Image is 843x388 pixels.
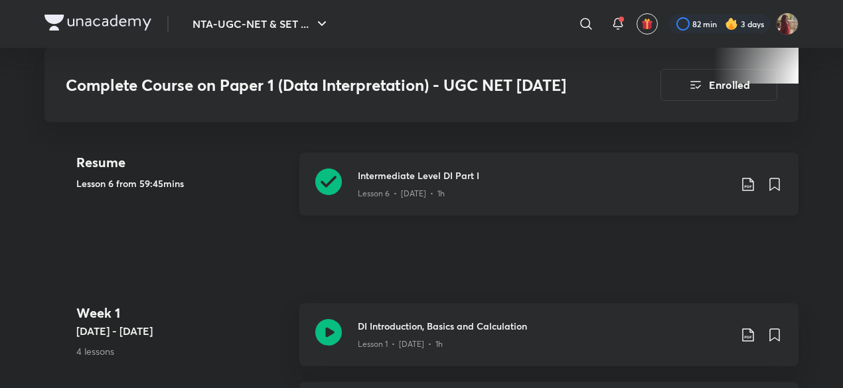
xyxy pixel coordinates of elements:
[299,303,799,382] a: DI Introduction, Basics and CalculationLesson 1 • [DATE] • 1h
[358,338,443,350] p: Lesson 1 • [DATE] • 1h
[358,168,729,182] h3: Intermediate Level DI Part I
[185,11,338,37] button: NTA-UGC-NET & SET ...
[76,323,289,339] h5: [DATE] - [DATE]
[637,13,658,34] button: avatar
[76,153,289,172] h4: Resume
[44,15,151,31] img: Company Logo
[44,15,151,34] a: Company Logo
[660,69,777,101] button: Enrolled
[358,319,729,333] h3: DI Introduction, Basics and Calculation
[76,303,289,323] h4: Week 1
[776,13,799,35] img: Srishti Sharma
[358,188,445,200] p: Lesson 6 • [DATE] • 1h
[641,18,653,30] img: avatar
[725,17,738,31] img: streak
[76,344,289,358] p: 4 lessons
[299,153,799,231] a: Intermediate Level DI Part ILesson 6 • [DATE] • 1h
[66,76,585,95] h3: Complete Course on Paper 1 (Data Interpretation) - UGC NET [DATE]
[76,176,289,190] h5: Lesson 6 from 59:45mins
